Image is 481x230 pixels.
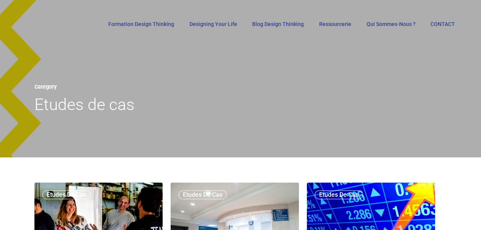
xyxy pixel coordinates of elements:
[363,21,419,32] a: Qui sommes-nous ?
[42,190,91,199] a: Etudes de cas
[34,93,447,116] h1: Etudes de cas
[427,21,459,32] a: CONTACT
[315,21,355,32] a: Ressourcerie
[252,21,304,27] span: Blog Design Thinking
[430,21,455,27] span: CONTACT
[34,84,57,90] span: Category
[186,21,241,32] a: Designing Your Life
[108,21,174,27] span: Formation Design Thinking
[178,190,227,199] a: Etudes de cas
[367,21,416,27] span: Qui sommes-nous ?
[315,190,363,199] a: Etudes de cas
[248,21,308,32] a: Blog Design Thinking
[319,21,351,27] span: Ressourcerie
[189,21,237,27] span: Designing Your Life
[104,21,178,32] a: Formation Design Thinking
